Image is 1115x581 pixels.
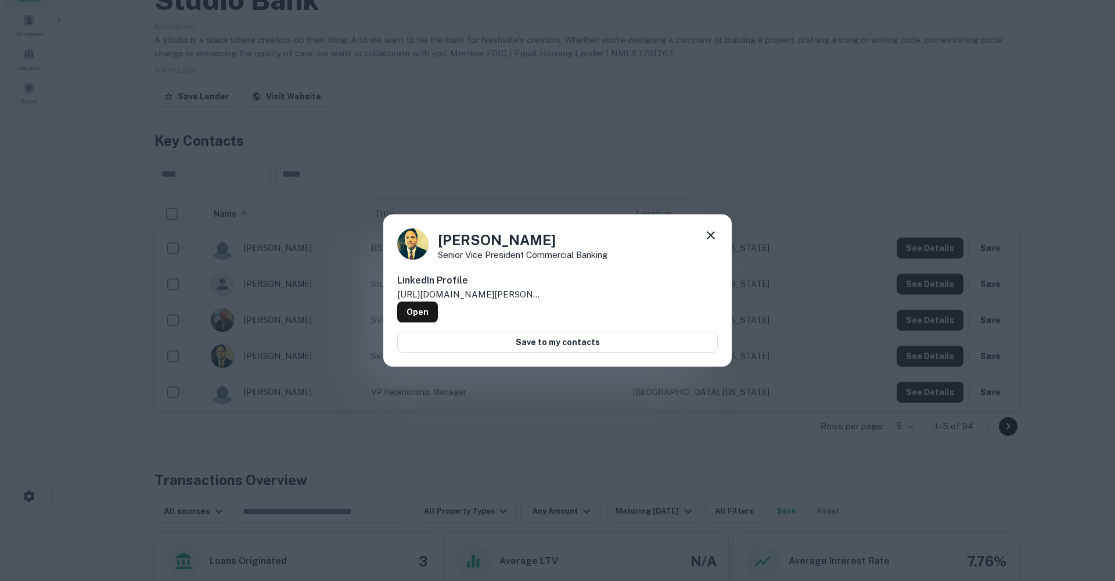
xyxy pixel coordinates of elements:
h6: LinkedIn Profile [397,274,718,288]
a: Open [397,302,438,322]
p: Senior Vice President Commercial Banking [438,250,607,259]
button: Save to my contacts [397,332,718,353]
h4: [PERSON_NAME] [438,229,607,250]
img: 1517479343852 [397,228,429,260]
iframe: Chat Widget [1057,488,1115,544]
p: [URL][DOMAIN_NAME][PERSON_NAME] [397,288,542,302]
